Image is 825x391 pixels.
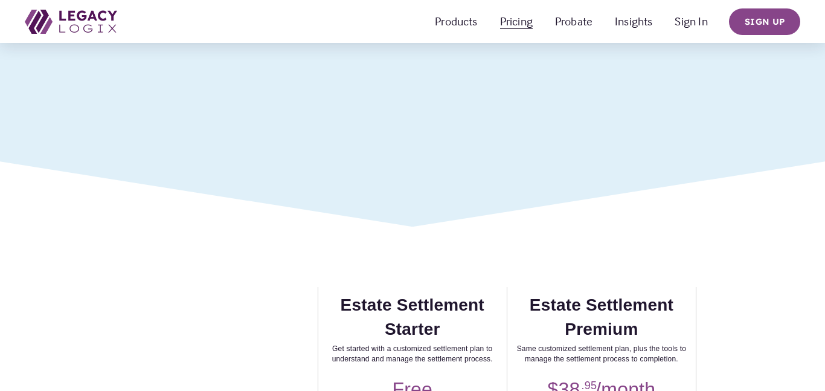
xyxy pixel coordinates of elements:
img: Legacy Logix [25,10,117,34]
a: Sign In [675,11,707,31]
th: Estate Settlement Starter [318,287,507,373]
a: folder dropdown [435,11,478,31]
span: Same customized settlement plan, plus the tools to manage the settlement process to completion. [517,344,686,363]
a: folder dropdown [500,11,533,31]
span: Products [435,13,478,30]
span: Get started with a customized settlement plan to understand and manage the settlement process. [332,344,493,363]
th: Estate Settlement Premium [507,287,696,373]
a: Probate [555,11,592,31]
a: Sign up [729,8,800,35]
a: Insights [615,11,653,31]
span: Pricing [500,13,533,30]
